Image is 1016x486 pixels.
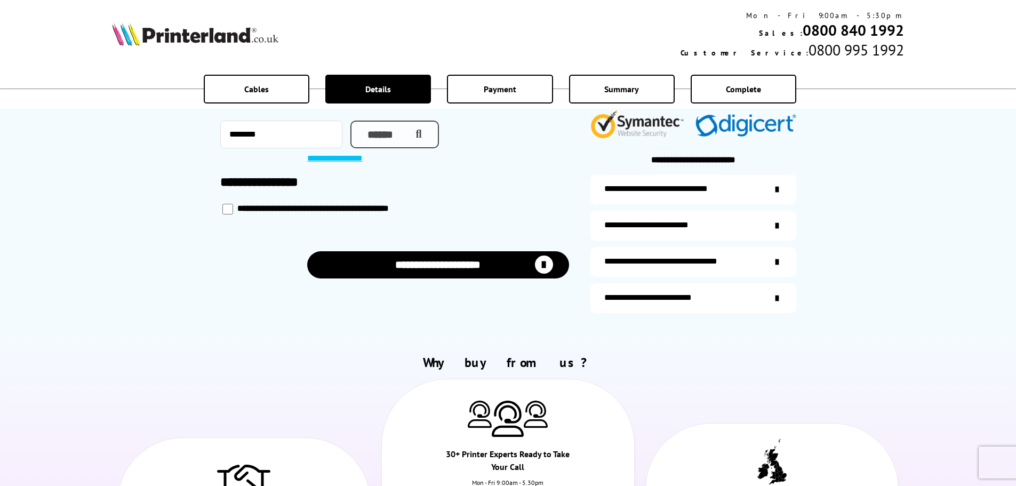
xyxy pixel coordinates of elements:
[759,28,803,38] span: Sales:
[468,401,492,428] img: Printer Experts
[492,401,524,437] img: Printer Experts
[365,84,391,94] span: Details
[590,247,796,277] a: additional-cables
[681,48,809,58] span: Customer Service:
[809,40,904,60] span: 0800 995 1992
[590,174,796,204] a: additional-ink
[112,354,905,371] h2: Why buy from us?
[445,448,571,479] div: 30+ Printer Experts Ready to Take Your Call
[484,84,516,94] span: Payment
[726,84,761,94] span: Complete
[604,84,639,94] span: Summary
[112,22,278,46] img: Printerland Logo
[590,211,796,241] a: items-arrive
[524,401,548,428] img: Printer Experts
[590,283,796,313] a: secure-website
[681,11,904,20] div: Mon - Fri 9:00am - 5:30pm
[803,20,904,40] a: 0800 840 1992
[244,84,269,94] span: Cables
